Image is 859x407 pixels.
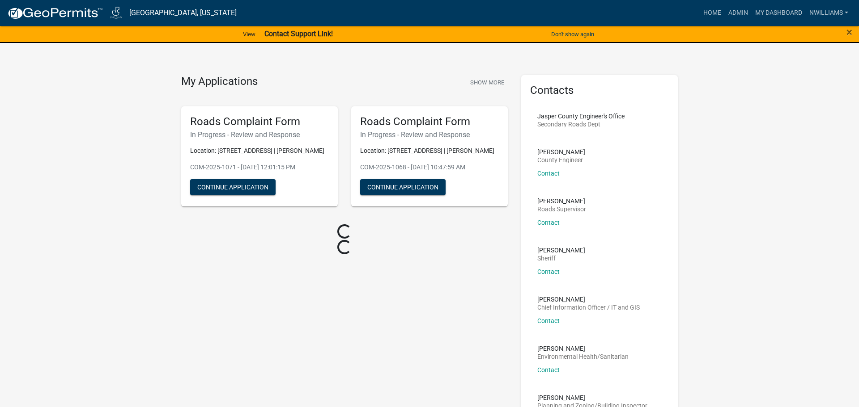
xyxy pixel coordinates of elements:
[846,26,852,38] span: ×
[537,296,640,302] p: [PERSON_NAME]
[537,394,647,401] p: [PERSON_NAME]
[190,163,329,172] p: COM-2025-1071 - [DATE] 12:01:15 PM
[129,5,237,21] a: [GEOGRAPHIC_DATA], [US_STATE]
[752,4,806,21] a: My Dashboard
[360,115,499,128] h5: Roads Complaint Form
[537,317,560,324] a: Contact
[537,198,586,204] p: [PERSON_NAME]
[537,366,560,373] a: Contact
[537,113,625,119] p: Jasper County Engineer's Office
[725,4,752,21] a: Admin
[360,163,499,172] p: COM-2025-1068 - [DATE] 10:47:59 AM
[537,255,585,261] p: Sheriff
[537,353,629,360] p: Environmental Health/Sanitarian
[190,115,329,128] h5: Roads Complaint Form
[537,170,560,177] a: Contact
[264,29,333,38] strong: Contact Support Link!
[537,206,586,212] p: Roads Supervisor
[360,146,499,155] p: Location: [STREET_ADDRESS] | [PERSON_NAME]
[537,304,640,310] p: Chief Information Officer / IT and GIS
[467,75,508,90] button: Show More
[190,130,329,139] h6: In Progress - Review and Response
[537,157,585,163] p: County Engineer
[537,149,585,155] p: [PERSON_NAME]
[360,130,499,139] h6: In Progress - Review and Response
[537,345,629,352] p: [PERSON_NAME]
[190,146,329,155] p: Location: [STREET_ADDRESS] | [PERSON_NAME]
[548,27,598,42] button: Don't show again
[537,219,560,226] a: Contact
[239,27,259,42] a: View
[190,179,276,195] button: Continue Application
[181,75,258,88] h4: My Applications
[360,179,446,195] button: Continue Application
[537,247,585,253] p: [PERSON_NAME]
[846,27,852,38] button: Close
[537,121,625,127] p: Secondary Roads Dept
[806,4,852,21] a: nwilliams
[530,84,669,97] h5: Contacts
[537,268,560,275] a: Contact
[700,4,725,21] a: Home
[110,7,122,19] img: Jasper County, Iowa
